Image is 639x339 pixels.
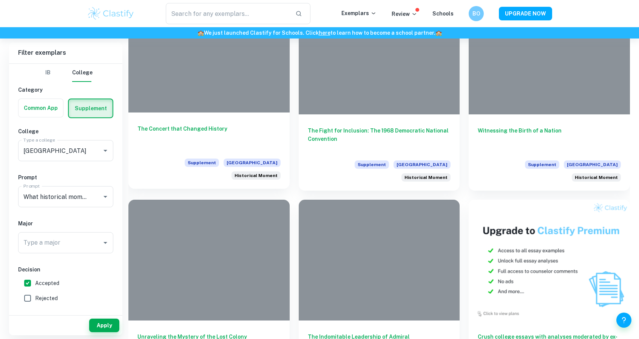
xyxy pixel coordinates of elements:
label: Prompt [23,183,40,189]
p: Review [392,10,417,18]
span: Supplement [185,159,219,167]
label: Type a college [23,137,55,143]
button: BO [469,6,484,21]
p: Exemplars [341,9,377,17]
span: [GEOGRAPHIC_DATA] [394,160,451,169]
button: IB [39,64,57,82]
button: UPGRADE NOW [499,7,552,20]
span: Rejected [35,294,58,302]
button: Open [100,145,111,156]
h6: Decision [18,265,113,274]
span: [GEOGRAPHIC_DATA] [564,160,621,169]
h6: Witnessing the Birth of a Nation [478,126,621,151]
button: Open [100,237,111,248]
a: Schools [432,11,454,17]
img: Clastify logo [87,6,135,21]
span: Historical Moment [235,172,278,179]
a: here [319,30,330,36]
button: Common App [19,99,63,117]
div: What historical moment or event do you wish you could have witnessed? [232,171,281,180]
span: Historical Moment [404,174,448,181]
input: Search for any exemplars... [166,3,289,24]
button: Apply [89,319,119,332]
span: Supplement [525,160,559,169]
div: What historical moment or event do you wish you could have witnessed? [572,173,621,182]
img: Thumbnail [469,200,630,321]
span: Historical Moment [575,174,618,181]
h6: College [18,127,113,136]
h6: The Concert that Changed History [137,125,281,149]
h6: BO [472,9,481,18]
h6: The Fight for Inclusion: The 1968 Democratic National Convention [308,126,451,151]
span: 🏫 [198,30,204,36]
button: Help and Feedback [616,313,631,328]
span: 🏫 [435,30,442,36]
button: Open [100,191,111,202]
h6: Filter exemplars [9,42,122,63]
div: What historical moment or event do you wish you could have witnessed? [401,173,451,182]
button: College [72,64,93,82]
h6: Major [18,219,113,228]
h6: We just launched Clastify for Schools. Click to learn how to become a school partner. [2,29,637,37]
span: [GEOGRAPHIC_DATA] [224,159,281,167]
span: Supplement [355,160,389,169]
div: Filter type choice [39,64,93,82]
h6: Prompt [18,173,113,182]
button: Supplement [69,99,113,117]
h6: Category [18,86,113,94]
span: Accepted [35,279,59,287]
